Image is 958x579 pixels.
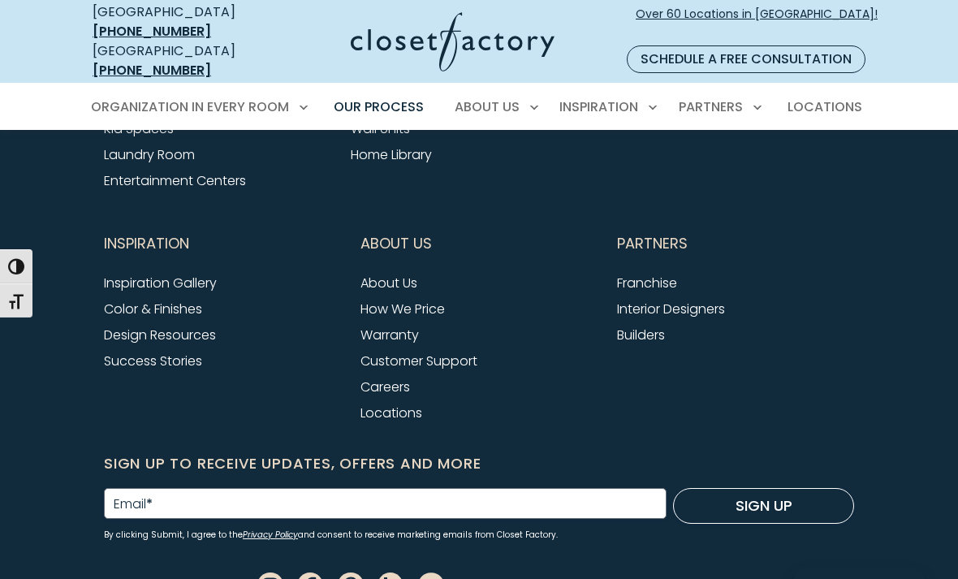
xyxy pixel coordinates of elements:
[104,274,217,292] a: Inspiration Gallery
[455,97,520,116] span: About Us
[788,97,862,116] span: Locations
[360,352,477,370] a: Customer Support
[114,498,153,511] label: Email
[627,45,865,73] a: Schedule a Free Consultation
[351,145,432,164] a: Home Library
[617,300,725,318] a: Interior Designers
[360,223,598,264] button: Footer Subnav Button - About Us
[243,529,298,541] a: Privacy Policy
[104,223,341,264] button: Footer Subnav Button - Inspiration
[360,404,422,422] a: Locations
[93,22,211,41] a: [PHONE_NUMBER]
[351,12,555,71] img: Closet Factory Logo
[104,352,202,370] a: Success Stories
[617,223,688,264] span: Partners
[104,300,202,318] a: Color & Finishes
[360,326,419,344] a: Warranty
[360,274,417,292] a: About Us
[636,6,878,40] span: Over 60 Locations in [GEOGRAPHIC_DATA]!
[360,378,410,396] a: Careers
[559,97,638,116] span: Inspiration
[617,223,854,264] button: Footer Subnav Button - Partners
[104,223,189,264] span: Inspiration
[91,97,289,116] span: Organization in Every Room
[360,300,445,318] a: How We Price
[104,171,246,190] a: Entertainment Centers
[104,452,854,475] h6: Sign Up to Receive Updates, Offers and More
[617,326,665,344] a: Builders
[93,41,270,80] div: [GEOGRAPHIC_DATA]
[104,530,667,540] small: By clicking Submit, I agree to the and consent to receive marketing emails from Closet Factory.
[80,84,878,130] nav: Primary Menu
[334,97,424,116] span: Our Process
[104,145,195,164] a: Laundry Room
[93,61,211,80] a: [PHONE_NUMBER]
[360,223,432,264] span: About Us
[104,326,216,344] a: Design Resources
[93,2,270,41] div: [GEOGRAPHIC_DATA]
[617,274,677,292] a: Franchise
[679,97,743,116] span: Partners
[673,488,854,524] button: Sign Up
